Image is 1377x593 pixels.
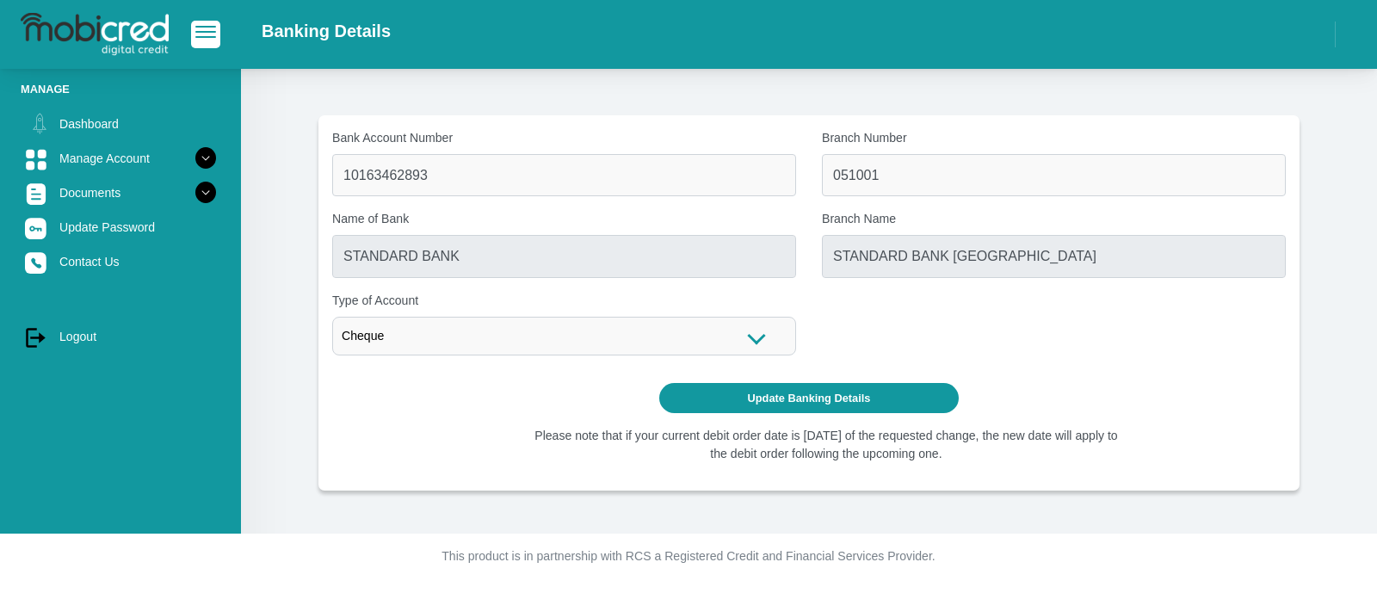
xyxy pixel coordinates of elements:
div: Cheque [332,317,796,355]
li: Please note that if your current debit order date is [DATE] of the requested change, the new date... [530,427,1123,463]
a: Manage Account [21,142,220,175]
a: Documents [21,176,220,209]
p: This product is in partnership with RCS a Registered Credit and Financial Services Provider. [211,547,1166,565]
label: Type of Account [332,292,796,310]
h2: Banking Details [262,21,391,41]
a: Dashboard [21,108,220,140]
button: Update Banking Details [659,383,960,413]
img: logo-mobicred.svg [21,13,169,56]
input: Bank Account Number [332,154,796,196]
label: Bank Account Number [332,129,796,147]
label: Branch Number [822,129,1286,147]
input: Name of Bank [332,235,796,277]
input: Branch Number [822,154,1286,196]
label: Branch Name [822,210,1286,228]
li: Manage [21,81,220,97]
a: Contact Us [21,245,220,278]
input: Branch Name [822,235,1286,277]
a: Logout [21,320,220,353]
label: Name of Bank [332,210,796,228]
a: Update Password [21,211,220,244]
